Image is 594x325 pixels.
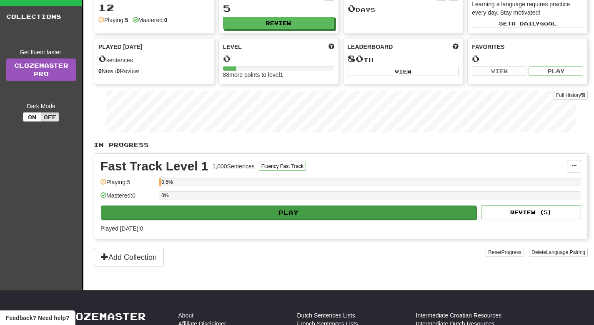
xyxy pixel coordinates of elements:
[6,48,76,56] div: Get fluent faster.
[125,17,128,23] strong: 5
[98,53,106,64] span: 0
[94,141,588,149] p: In Progress
[348,53,363,64] span: 80
[6,102,76,110] div: Dark Mode
[164,17,168,23] strong: 0
[546,249,585,255] span: Language Pairing
[98,3,210,13] div: 12
[481,205,581,219] button: Review (5)
[511,20,540,26] span: a daily
[223,71,334,79] div: 88 more points to level 1
[98,43,143,51] span: Played [DATE]
[453,43,459,51] span: This week in points, UTC
[529,66,583,76] button: Play
[223,3,334,14] div: 5
[98,53,210,64] div: sentences
[472,53,583,64] div: 0
[501,249,521,255] span: Progress
[348,3,356,14] span: 0
[348,3,459,14] div: Day s
[98,67,210,75] div: New / Review
[41,112,59,122] button: Off
[100,178,155,192] div: Playing: 5
[472,43,583,51] div: Favorites
[98,68,102,74] strong: 0
[223,43,242,51] span: Level
[348,43,393,51] span: Leaderboard
[94,248,164,267] button: Add Collection
[6,314,69,322] span: Open feedback widget
[100,191,155,205] div: Mastered: 0
[348,67,459,76] button: View
[529,248,588,257] button: DeleteLanguage Pairing
[486,248,524,257] button: ResetProgress
[178,311,194,320] a: About
[297,311,355,320] a: Dutch Sentences Lists
[60,311,146,322] a: Clozemaster
[472,66,526,76] button: View
[6,58,76,81] a: ClozemasterPro
[554,91,588,100] button: Full History
[23,112,41,122] button: On
[100,160,208,173] div: Fast Track Level 1
[223,53,334,64] div: 0
[133,16,168,24] div: Mastered:
[348,53,459,64] div: th
[101,206,476,220] button: Play
[98,16,128,24] div: Playing:
[117,68,120,74] strong: 0
[213,162,255,170] div: 1,000 Sentences
[416,311,501,320] a: Intermediate Croatian Resources
[472,19,583,28] button: Seta dailygoal
[223,17,334,29] button: Review
[100,225,143,232] span: Played [DATE]: 0
[328,43,334,51] span: Score more points to level up
[259,162,306,171] button: Fluency Fast Track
